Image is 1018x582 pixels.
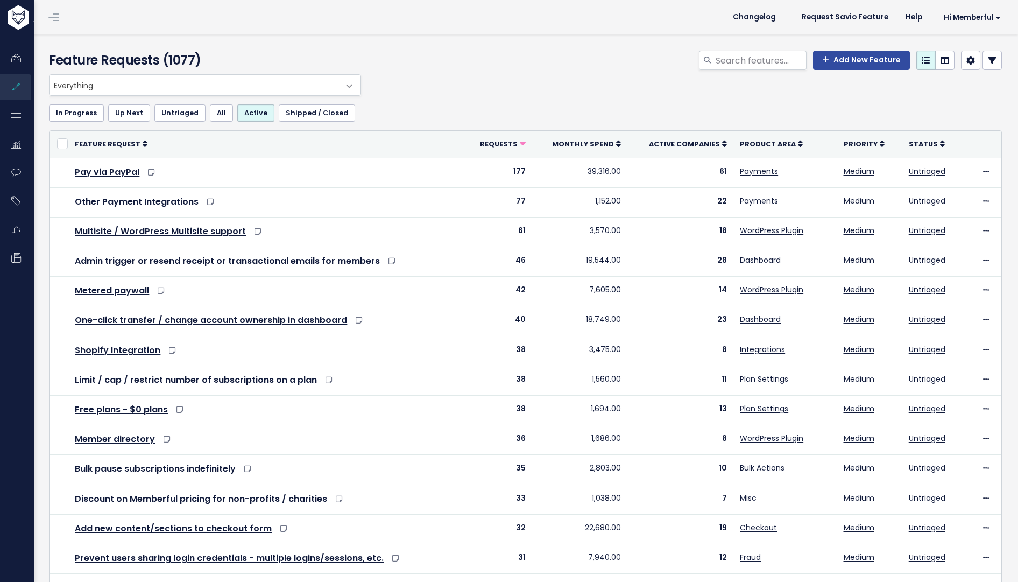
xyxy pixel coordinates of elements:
td: 8 [627,425,733,455]
a: Medium [844,255,874,265]
td: 18,749.00 [532,306,627,336]
a: Untriaged [909,433,945,444]
img: logo-white.9d6f32f41409.svg [5,5,88,30]
td: 33 [464,485,532,514]
td: 40 [464,306,532,336]
td: 13 [627,396,733,425]
h4: Feature Requests (1077) [49,51,356,70]
a: Integrations [740,344,785,355]
td: 1,686.00 [532,425,627,455]
a: Medium [844,433,874,444]
a: Pay via PayPal [75,166,139,178]
span: Product Area [740,139,796,149]
td: 3,570.00 [532,217,627,247]
a: Limit / cap / restrict number of subscriptions on a plan [75,374,317,386]
a: Member directory [75,433,155,445]
a: Fraud [740,552,761,563]
a: Untriaged [909,462,945,473]
span: Everything [49,74,361,96]
td: 19,544.00 [532,247,627,277]
a: Bulk Actions [740,462,784,473]
td: 177 [464,158,532,187]
a: Untriaged [909,284,945,295]
td: 14 [627,277,733,306]
td: 61 [464,217,532,247]
span: Hi Memberful [944,13,1001,22]
a: Medium [844,195,874,206]
td: 22,680.00 [532,514,627,544]
a: Monthly spend [552,138,621,149]
a: Bulk pause subscriptions indefinitely [75,462,236,475]
a: Untriaged [909,403,945,414]
a: Medium [844,522,874,533]
span: Active companies [649,139,720,149]
span: Priority [844,139,878,149]
a: Product Area [740,138,803,149]
a: Requests [480,138,526,149]
a: Medium [844,462,874,473]
a: Medium [844,344,874,355]
a: Shipped / Closed [279,104,355,122]
a: Untriaged [909,166,945,177]
a: Untriaged [909,493,945,503]
a: Admin trigger or resend receipt or transactional emails for members [75,255,380,267]
a: Misc [740,493,757,503]
td: 28 [627,247,733,277]
a: Free plans - $0 plans [75,403,168,416]
td: 31 [464,544,532,573]
a: Multisite / WordPress Multisite support [75,225,246,237]
td: 46 [464,247,532,277]
span: Feature Request [75,139,140,149]
a: Payments [740,195,778,206]
td: 77 [464,187,532,217]
a: Discount on Memberful pricing for non-profits / charities [75,493,327,505]
a: Untriaged [909,522,945,533]
a: One-click transfer / change account ownership in dashboard [75,314,347,326]
td: 2,803.00 [532,455,627,485]
a: Untriaged [154,104,206,122]
a: Priority [844,138,885,149]
a: Metered paywall [75,284,149,297]
a: Prevent users sharing login credentials - multiple logins/sessions, etc. [75,552,384,564]
a: Status [909,138,945,149]
a: WordPress Plugin [740,433,803,444]
a: Add new content/sections to checkout form [75,522,272,535]
a: Untriaged [909,225,945,236]
td: 1,152.00 [532,187,627,217]
td: 39,316.00 [532,158,627,187]
td: 18 [627,217,733,247]
a: Active [237,104,274,122]
a: Payments [740,166,778,177]
a: Medium [844,374,874,384]
a: Other Payment Integrations [75,195,199,208]
td: 1,038.00 [532,485,627,514]
a: Hi Memberful [931,9,1009,26]
td: 19 [627,514,733,544]
a: Help [897,9,931,25]
a: WordPress Plugin [740,225,803,236]
a: Plan Settings [740,374,788,384]
a: Untriaged [909,255,945,265]
span: Status [909,139,938,149]
a: WordPress Plugin [740,284,803,295]
td: 38 [464,336,532,366]
ul: Filter feature requests [49,104,1002,122]
a: Untriaged [909,314,945,325]
a: Active companies [649,138,727,149]
input: Search features... [715,51,807,70]
a: Untriaged [909,195,945,206]
a: Dashboard [740,255,781,265]
span: Monthly spend [552,139,614,149]
td: 7,940.00 [532,544,627,573]
td: 22 [627,187,733,217]
td: 12 [627,544,733,573]
td: 7,605.00 [532,277,627,306]
td: 35 [464,455,532,485]
a: In Progress [49,104,104,122]
a: Checkout [740,522,777,533]
a: Untriaged [909,344,945,355]
a: Dashboard [740,314,781,325]
a: Plan Settings [740,403,788,414]
a: Shopify Integration [75,344,160,356]
a: Untriaged [909,552,945,563]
